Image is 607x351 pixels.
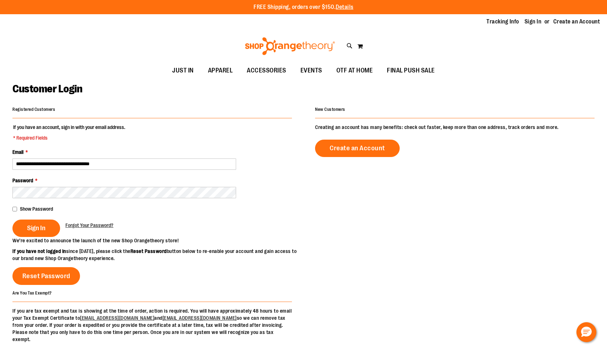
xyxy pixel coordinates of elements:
[247,63,286,79] span: ACCESSORIES
[12,220,60,237] button: Sign In
[22,272,70,280] span: Reset Password
[12,149,23,155] span: Email
[208,63,233,79] span: APPAREL
[315,124,595,131] p: Creating an account has many benefits: check out faster, keep more than one address, track orders...
[65,222,113,228] span: Forgot Your Password?
[576,322,596,342] button: Hello, have a question? Let’s chat.
[27,224,46,232] span: Sign In
[380,63,442,79] a: FINAL PUSH SALE
[387,63,435,79] span: FINAL PUSH SALE
[131,248,167,254] strong: Reset Password
[300,63,322,79] span: EVENTS
[486,18,519,26] a: Tracking Info
[165,63,201,79] a: JUST IN
[65,222,113,229] a: Forgot Your Password?
[12,124,126,141] legend: If you have an account, sign in with your email address.
[330,144,385,152] span: Create an Account
[315,140,400,157] a: Create an Account
[20,206,53,212] span: Show Password
[80,315,154,321] a: [EMAIL_ADDRESS][DOMAIN_NAME]
[12,290,52,295] strong: Are You Tax Exempt?
[12,267,80,285] a: Reset Password
[12,178,33,183] span: Password
[12,107,55,112] strong: Registered Customers
[172,63,194,79] span: JUST IN
[329,63,380,79] a: OTF AT HOME
[12,248,304,262] p: since [DATE], please click the button below to re-enable your account and gain access to our bran...
[244,37,336,55] img: Shop Orangetheory
[12,83,82,95] span: Customer Login
[240,63,293,79] a: ACCESSORIES
[336,4,353,10] a: Details
[254,3,353,11] p: FREE Shipping, orders over $150.
[525,18,542,26] a: Sign In
[12,248,66,254] strong: If you have not logged in
[336,63,373,79] span: OTF AT HOME
[553,18,600,26] a: Create an Account
[293,63,329,79] a: EVENTS
[201,63,240,79] a: APPAREL
[315,107,345,112] strong: New Customers
[163,315,237,321] a: [EMAIL_ADDRESS][DOMAIN_NAME]
[12,237,304,244] p: We’re excited to announce the launch of the new Shop Orangetheory store!
[13,134,125,141] span: * Required Fields
[12,307,292,343] p: If you are tax exempt and tax is showing at the time of order, action is required. You will have ...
